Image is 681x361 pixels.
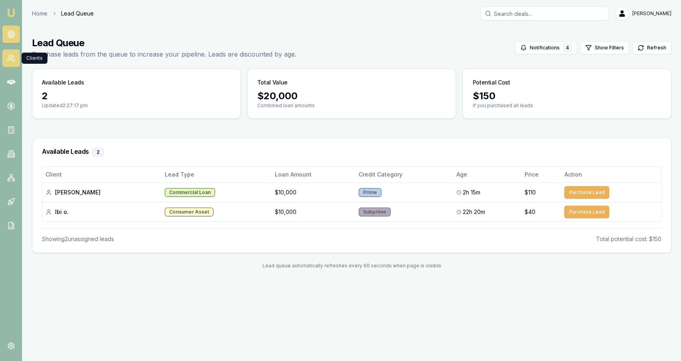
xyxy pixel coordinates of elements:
[42,90,231,102] div: 2
[580,41,629,54] button: Show Filters
[564,206,609,218] button: Purchase Lead
[561,167,661,182] th: Action
[45,188,158,196] div: [PERSON_NAME]
[42,148,661,157] h3: Available Leads
[463,188,480,196] span: 2h 15m
[257,102,446,109] p: Combined loan amounts
[165,188,215,197] div: Commercial Loan
[481,6,608,21] input: Search deals
[463,208,485,216] span: 22h 20m
[32,10,47,18] a: Home
[563,43,572,52] div: 4
[272,202,355,222] td: $10,000
[355,167,453,182] th: Credit Category
[45,208,158,216] div: Ibi o.
[42,78,84,86] h3: Available Leads
[472,78,510,86] h3: Potential Cost
[453,167,521,182] th: Age
[632,41,671,54] button: Refresh
[42,235,114,243] div: Showing 2 unassigned lead s
[42,102,231,109] p: Updated 2:27:17 pm
[472,90,661,102] div: $ 150
[32,49,296,59] p: Purchase leads from the queue to increase your pipeline. Leads are discounted by age.
[162,167,272,182] th: Lead Type
[257,90,446,102] div: $ 20,000
[564,186,609,199] button: Purchase Lead
[32,10,94,18] nav: breadcrumb
[472,102,661,109] p: If you purchased all leads
[521,167,561,182] th: Price
[632,10,671,17] span: [PERSON_NAME]
[22,53,47,64] div: Clients
[515,41,577,54] button: Notifications4
[32,263,671,269] div: Lead queue automatically refreshes every 60 seconds when page is visible
[525,188,536,196] span: $110
[32,37,296,49] h1: Lead Queue
[257,78,288,86] h3: Total Value
[359,188,381,197] div: Prime
[359,208,391,216] div: Subprime
[165,208,213,216] div: Consumer Asset
[596,235,661,243] div: Total potential cost: $150
[272,182,355,202] td: $10,000
[61,10,94,18] span: Lead Queue
[6,8,16,18] img: emu-icon-u.png
[525,208,535,216] span: $40
[92,148,104,157] div: 2
[42,167,162,182] th: Client
[272,167,355,182] th: Loan Amount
